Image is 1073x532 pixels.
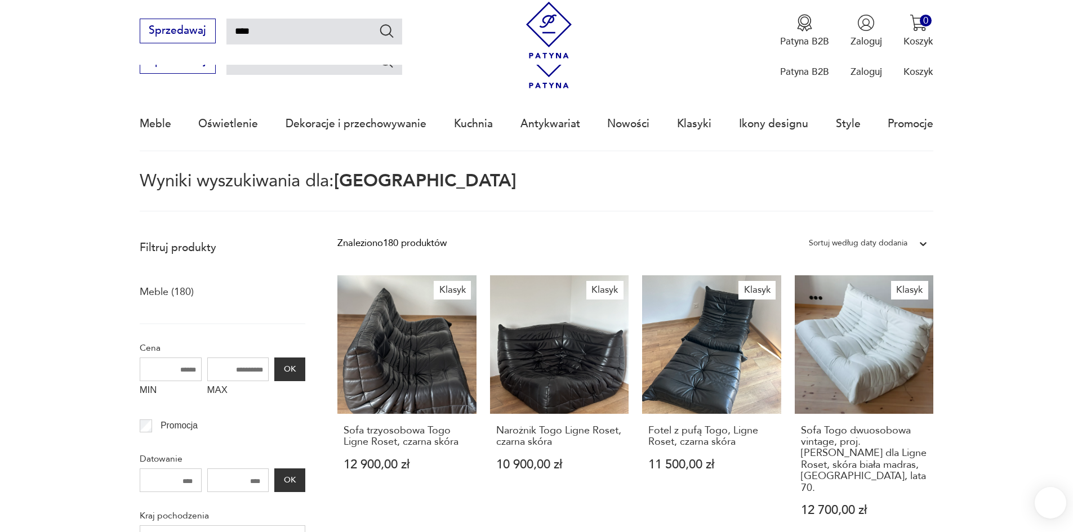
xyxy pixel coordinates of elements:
[198,98,258,150] a: Oświetlenie
[780,65,829,78] p: Patyna B2B
[140,27,216,36] a: Sprzedawaj
[851,65,882,78] p: Zaloguj
[140,98,171,150] a: Meble
[796,14,813,32] img: Ikona medalu
[857,14,875,32] img: Ikonka użytkownika
[274,468,305,492] button: OK
[801,504,928,516] p: 12 700,00 zł
[920,15,932,26] div: 0
[739,98,808,150] a: Ikony designu
[454,98,493,150] a: Kuchnia
[337,236,447,251] div: Znaleziono 180 produktów
[140,283,194,302] a: Meble (180)
[910,14,927,32] img: Ikona koszyka
[344,459,470,471] p: 12 900,00 zł
[274,357,305,381] button: OK
[140,341,305,355] p: Cena
[207,381,269,403] label: MAX
[677,98,711,150] a: Klasyki
[836,98,861,150] a: Style
[496,425,623,448] h3: Narożnik Togo Ligne Roset, czarna skóra
[496,459,623,471] p: 10 900,00 zł
[161,418,198,433] p: Promocja
[334,169,517,193] span: [GEOGRAPHIC_DATA]
[780,14,829,48] button: Patyna B2B
[851,14,882,48] button: Zaloguj
[780,14,829,48] a: Ikona medaluPatyna B2B
[648,425,775,448] h3: Fotel z pufą Togo, Ligne Roset, czarna skóra
[851,35,882,48] p: Zaloguj
[648,459,775,471] p: 11 500,00 zł
[140,451,305,466] p: Datowanie
[888,98,933,150] a: Promocje
[607,98,649,150] a: Nowości
[780,35,829,48] p: Patyna B2B
[286,98,426,150] a: Dekoracje i przechowywanie
[140,381,202,403] label: MIN
[140,173,934,212] p: Wyniki wyszukiwania dla:
[520,2,577,59] img: Patyna - sklep z meblami i dekoracjami vintage
[520,98,580,150] a: Antykwariat
[903,14,933,48] button: 0Koszyk
[140,240,305,255] p: Filtruj produkty
[1035,487,1066,518] iframe: Smartsupp widget button
[801,425,928,494] h3: Sofa Togo dwuosobowa vintage, proj. [PERSON_NAME] dla Ligne Roset, skóra biała madras, [GEOGRAPHI...
[379,53,395,69] button: Szukaj
[344,425,470,448] h3: Sofa trzyosobowa Togo Ligne Roset, czarna skóra
[140,19,216,43] button: Sprzedawaj
[140,508,305,523] p: Kraj pochodzenia
[903,65,933,78] p: Koszyk
[903,35,933,48] p: Koszyk
[379,23,395,39] button: Szukaj
[140,57,216,66] a: Sprzedawaj
[809,236,907,251] div: Sortuj według daty dodania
